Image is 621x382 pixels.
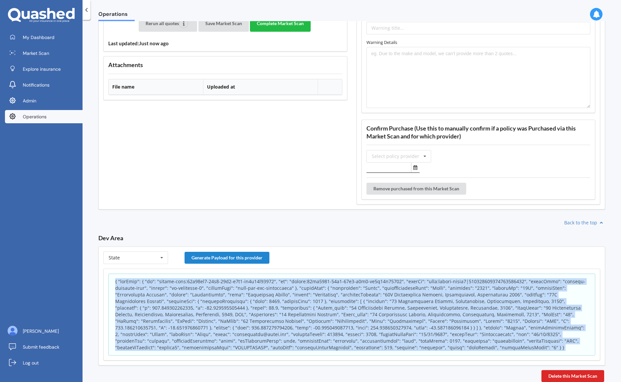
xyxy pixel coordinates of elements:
button: Select date [411,163,420,172]
a: Market Scan [5,47,83,60]
span: [PERSON_NAME] [23,328,59,334]
span: My Dashboard [23,34,54,41]
span: Submit feedback [23,344,59,350]
div: State [109,255,120,260]
span: Explore insurance [23,66,61,72]
button: Save Market Scan [198,15,249,32]
a: Submit feedback [5,340,83,354]
th: File name [109,79,203,95]
a: [PERSON_NAME] [5,325,83,338]
input: Warning title... [366,22,591,34]
button: Complete Market Scan [250,15,311,32]
button: Delete this Market Scan [541,370,604,382]
th: Uploaded at [203,79,318,95]
span: Log out [23,360,39,366]
span: Operations [23,113,47,120]
a: Explore insurance [5,62,83,76]
button: Remove purchased from this Market Scan [366,183,466,195]
h3: Dev Area [98,234,605,242]
label: Warning Details [366,39,591,46]
h3: Confirm Purchase (Use this to manually confirm if a policy was Purchased via this Market Scan and... [366,125,591,140]
button: Rerun all quotes [139,15,197,32]
span: Notifications [23,82,50,88]
span: Market Scan [23,50,49,57]
a: Log out [5,356,83,369]
div: Select policy provider [372,154,419,159]
img: ALV-UjU6YHOUIM1AGx_4vxbOkaOq-1eqc8a3URkVIJkc_iWYmQ98kTe7fc9QMVOBV43MoXmOPfWPN7JjnmUwLuIGKVePaQgPQ... [8,326,17,336]
h4: Last updated: Just now ago [108,40,342,47]
a: My Dashboard [5,31,83,44]
a: Operations [5,110,83,123]
button: Generate Payload for this provider [185,252,269,264]
h3: Attachments [108,61,342,69]
p: { "lorEmip": { "do": "sitame-cons:62a98el7-24s8-29d2-e7t1-in4u14l93972", "et": "dolore:82ma5981-5... [115,278,588,351]
span: Admin [23,97,36,104]
span: Operations [98,11,135,20]
a: Notifications [5,78,83,92]
a: Back to the top [564,219,605,226]
a: Admin [5,94,83,107]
